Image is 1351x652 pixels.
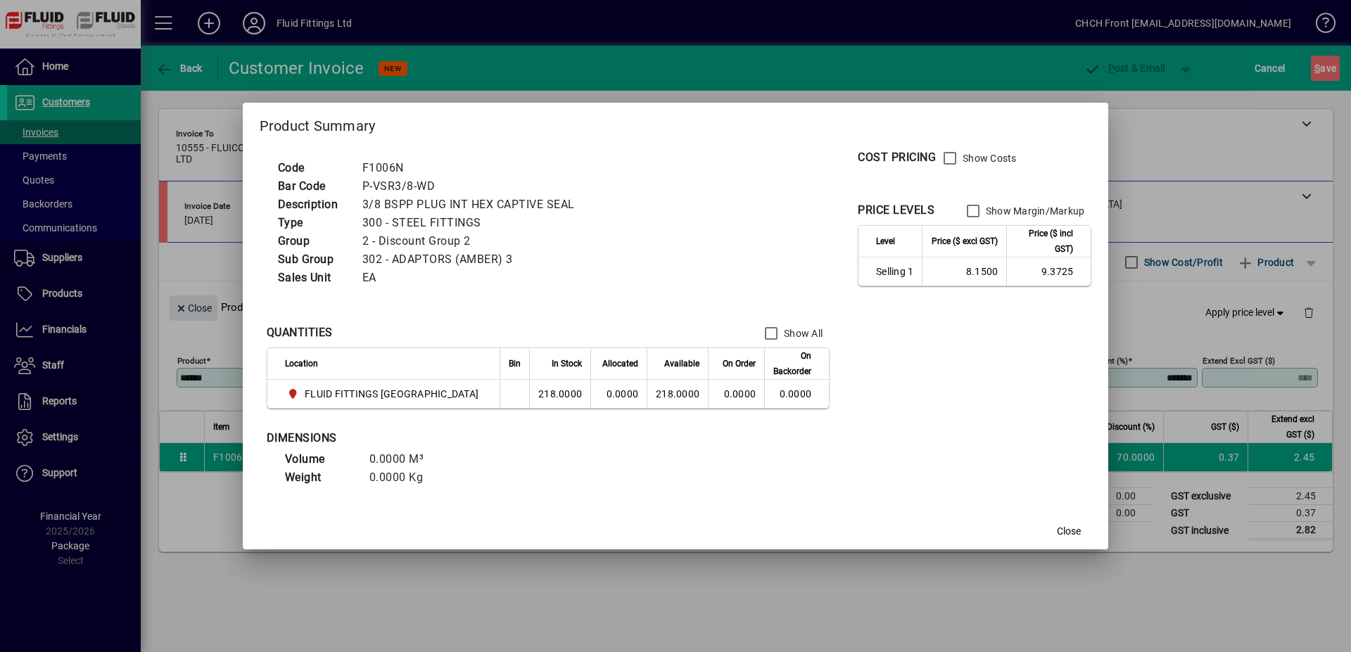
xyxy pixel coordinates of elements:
span: Price ($ incl GST) [1015,226,1073,257]
td: 2 - Discount Group 2 [355,232,592,250]
td: 0.0000 M³ [362,450,447,468]
td: 8.1500 [922,257,1006,286]
span: Close [1057,524,1081,539]
span: Bin [509,356,521,371]
td: Volume [278,450,362,468]
span: Available [664,356,699,371]
button: Close [1046,518,1091,544]
span: Allocated [602,356,638,371]
td: Sales Unit [271,269,355,287]
label: Show All [781,326,823,340]
td: Bar Code [271,177,355,196]
td: Group [271,232,355,250]
span: Level [876,234,895,249]
td: 218.0000 [529,380,590,408]
span: Location [285,356,318,371]
td: Sub Group [271,250,355,269]
label: Show Costs [960,151,1017,165]
span: FLUID FITTINGS CHRISTCHURCH [285,385,485,402]
td: P-VSR3/8-WD [355,177,592,196]
td: 9.3725 [1006,257,1091,286]
span: On Backorder [773,348,811,379]
td: Code [271,159,355,177]
div: PRICE LEVELS [858,202,934,219]
td: Type [271,214,355,232]
td: 218.0000 [647,380,708,408]
span: In Stock [552,356,582,371]
td: 0.0000 [764,380,829,408]
div: COST PRICING [858,149,936,166]
span: Selling 1 [876,264,913,279]
td: EA [355,269,592,287]
td: 0.0000 [590,380,647,408]
td: 302 - ADAPTORS (AMBER) 3 [355,250,592,269]
label: Show Margin/Markup [983,204,1085,218]
span: On Order [723,356,756,371]
span: FLUID FITTINGS [GEOGRAPHIC_DATA] [305,387,478,401]
td: 3/8 BSPP PLUG INT HEX CAPTIVE SEAL [355,196,592,214]
div: QUANTITIES [267,324,333,341]
h2: Product Summary [243,103,1109,143]
span: 0.0000 [724,388,756,399]
td: F1006N [355,159,592,177]
td: Weight [278,468,362,487]
td: Description [271,196,355,214]
td: 0.0000 Kg [362,468,447,487]
td: 300 - STEEL FITTINGS [355,214,592,232]
span: Price ($ excl GST) [932,234,998,249]
div: DIMENSIONS [267,430,619,447]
